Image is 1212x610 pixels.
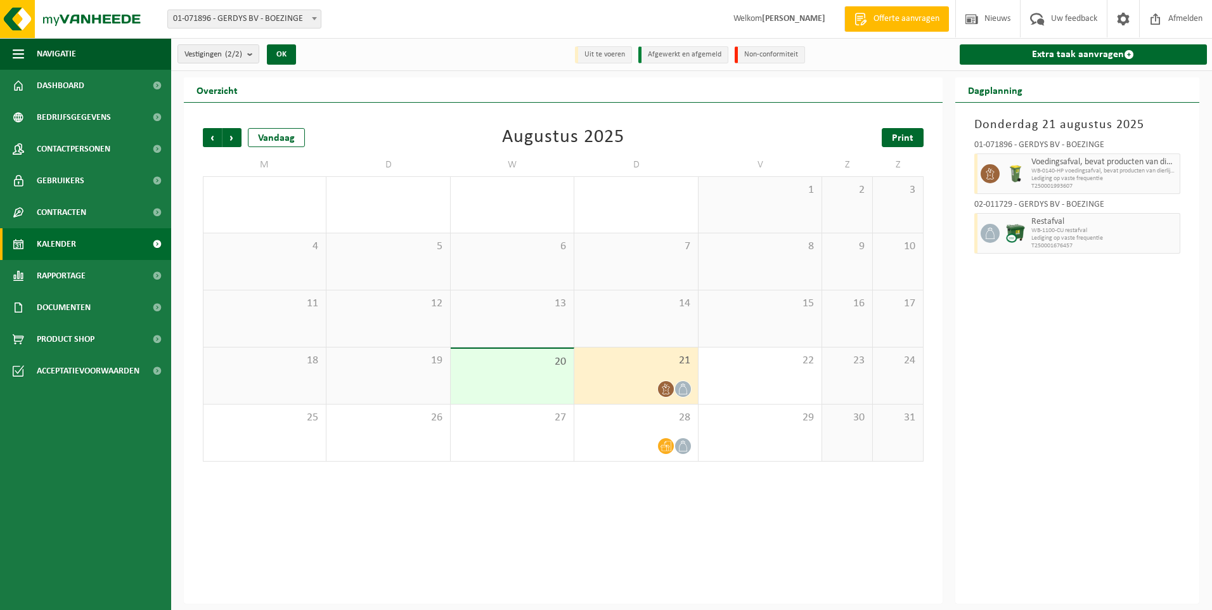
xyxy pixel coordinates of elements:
count: (2/2) [225,50,242,58]
td: D [574,153,698,176]
span: 6 [457,240,567,254]
span: 22 [705,354,815,368]
span: WB-1100-CU restafval [1031,227,1177,235]
button: Vestigingen(2/2) [177,44,259,63]
span: 4 [210,240,319,254]
span: Lediging op vaste frequentie [1031,175,1177,183]
span: 7 [581,240,691,254]
div: 01-071896 - GERDYS BV - BOEZINGE [974,141,1181,153]
h3: Donderdag 21 augustus 2025 [974,115,1181,134]
a: Extra taak aanvragen [960,44,1208,65]
span: 30 [828,411,866,425]
span: 3 [879,183,917,197]
img: WB-1100-CU [1006,224,1025,243]
span: 01-071896 - GERDYS BV - BOEZINGE [167,10,321,29]
span: 20 [457,355,567,369]
span: Gebruikers [37,165,84,197]
span: 23 [828,354,866,368]
span: 14 [581,297,691,311]
td: Z [822,153,873,176]
h2: Overzicht [184,77,250,102]
span: T250001993607 [1031,183,1177,190]
span: Documenten [37,292,91,323]
span: T250001676457 [1031,242,1177,250]
span: 18 [210,354,319,368]
span: 2 [828,183,866,197]
span: 31 [879,411,917,425]
span: 28 [581,411,691,425]
span: Vorige [203,128,222,147]
span: 21 [581,354,691,368]
span: 16 [828,297,866,311]
td: D [326,153,450,176]
span: Voedingsafval, bevat producten van dierlijke oorsprong, onverpakt, categorie 3 [1031,157,1177,167]
span: 10 [879,240,917,254]
div: Augustus 2025 [502,128,624,147]
span: 5 [333,240,443,254]
a: Offerte aanvragen [844,6,949,32]
a: Print [882,128,924,147]
li: Non-conformiteit [735,46,805,63]
span: 1 [705,183,815,197]
div: 02-011729 - GERDYS BV - BOEZINGE [974,200,1181,213]
span: 11 [210,297,319,311]
span: Restafval [1031,217,1177,227]
span: Volgende [222,128,242,147]
span: Bedrijfsgegevens [37,101,111,133]
span: Print [892,133,913,143]
span: Offerte aanvragen [870,13,943,25]
span: 8 [705,240,815,254]
li: Uit te voeren [575,46,632,63]
strong: [PERSON_NAME] [762,14,825,23]
td: W [451,153,574,176]
span: 27 [457,411,567,425]
span: Kalender [37,228,76,260]
img: WB-0140-HPE-GN-50 [1006,164,1025,183]
h2: Dagplanning [955,77,1035,102]
span: Contracten [37,197,86,228]
span: 17 [879,297,917,311]
span: Acceptatievoorwaarden [37,355,139,387]
span: Navigatie [37,38,76,70]
div: Vandaag [248,128,305,147]
span: 15 [705,297,815,311]
span: 25 [210,411,319,425]
td: V [699,153,822,176]
span: 01-071896 - GERDYS BV - BOEZINGE [168,10,321,28]
span: Contactpersonen [37,133,110,165]
span: 29 [705,411,815,425]
span: 26 [333,411,443,425]
span: Vestigingen [184,45,242,64]
span: Lediging op vaste frequentie [1031,235,1177,242]
li: Afgewerkt en afgemeld [638,46,728,63]
td: Z [873,153,924,176]
span: 9 [828,240,866,254]
span: Rapportage [37,260,86,292]
span: 24 [879,354,917,368]
span: Product Shop [37,323,94,355]
span: WB-0140-HP voedingsafval, bevat producten van dierlijke oors [1031,167,1177,175]
button: OK [267,44,296,65]
span: Dashboard [37,70,84,101]
span: 13 [457,297,567,311]
span: 12 [333,297,443,311]
span: 19 [333,354,443,368]
td: M [203,153,326,176]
